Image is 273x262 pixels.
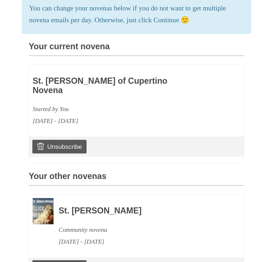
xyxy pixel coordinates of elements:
a: Unsubscribe [32,140,87,153]
div: Started by You [33,103,199,115]
img: Novena image [33,198,54,224]
div: [DATE] - [DATE] [33,115,199,127]
h3: St. [PERSON_NAME] [59,206,225,216]
div: Community novena [59,224,225,236]
h3: Your other novenas [29,172,244,186]
h3: St. [PERSON_NAME] of Cupertino Novena [33,77,199,95]
p: You can change your novenas below if you do not want to get multiple novena emails per day. Other... [29,3,244,26]
h3: Your current novena [29,42,244,56]
div: [DATE] - [DATE] [59,236,225,248]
